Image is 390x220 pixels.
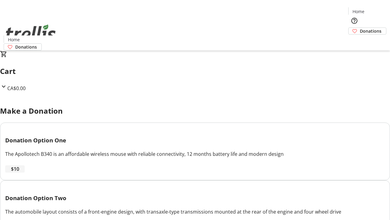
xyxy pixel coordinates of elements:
[360,28,381,34] span: Donations
[4,36,23,43] a: Home
[15,44,37,50] span: Donations
[348,28,386,35] a: Donations
[348,15,360,27] button: Help
[11,165,19,173] span: $10
[5,150,385,158] div: The Apollotech B340 is an affordable wireless mouse with reliable connectivity, 12 months battery...
[4,43,42,50] a: Donations
[353,8,364,15] span: Home
[5,165,25,173] button: $10
[348,35,360,47] button: Cart
[5,194,385,202] h3: Donation Option Two
[8,36,20,43] span: Home
[5,136,385,145] h3: Donation Option One
[7,85,26,92] span: CA$0.00
[4,18,58,48] img: Orient E2E Organization Bl9wGeQ9no's Logo
[5,208,385,215] div: The automobile layout consists of a front-engine design, with transaxle-type transmissions mounte...
[349,8,368,15] a: Home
